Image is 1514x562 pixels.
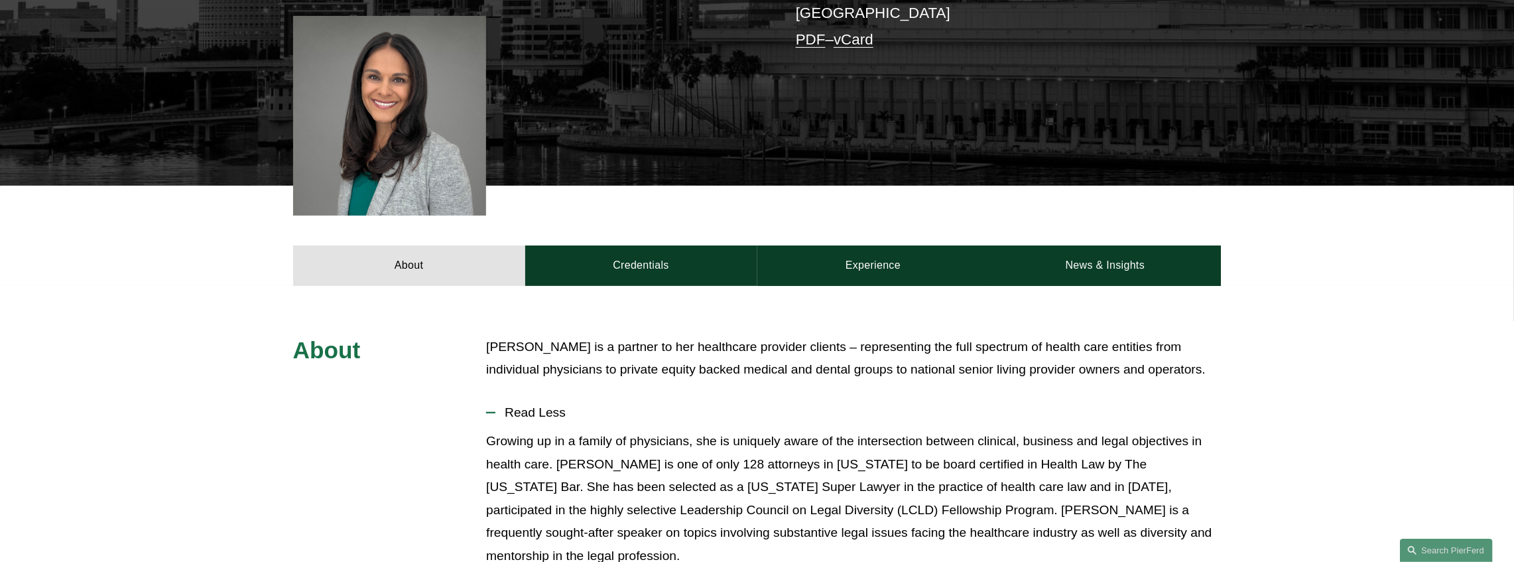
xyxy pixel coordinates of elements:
a: PDF [796,31,826,48]
a: About [293,246,525,285]
a: Credentials [525,246,757,285]
span: Read Less [495,405,1221,420]
a: vCard [834,31,873,48]
a: News & Insights [989,246,1221,285]
a: Experience [757,246,989,285]
button: Read Less [486,395,1221,430]
span: About [293,337,361,363]
a: Search this site [1400,539,1493,562]
p: [PERSON_NAME] is a partner to her healthcare provider clients – representing the full spectrum of... [486,336,1221,382]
